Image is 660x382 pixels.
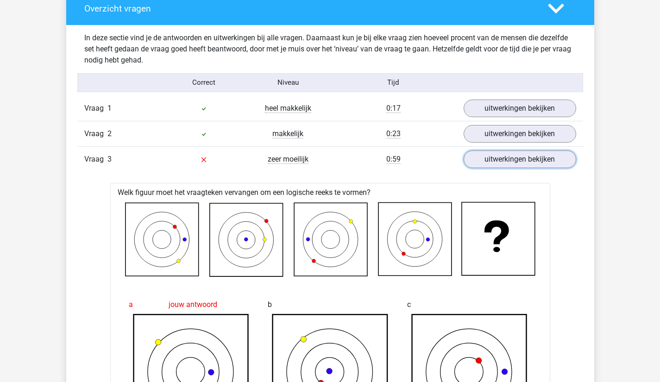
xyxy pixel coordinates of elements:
div: Correct [162,77,246,88]
span: Vraag [84,103,107,114]
span: 0:59 [386,155,401,164]
span: 1 [107,104,112,113]
div: jouw antwoord [129,295,253,314]
span: 0:17 [386,104,401,113]
a: uitwerkingen bekijken [464,125,576,143]
span: c [407,295,411,314]
span: heel makkelijk [265,104,311,113]
span: 3 [107,155,112,163]
span: b [268,295,272,314]
span: a [129,295,133,314]
span: 2 [107,129,112,138]
h4: Overzicht vragen [84,3,534,14]
span: 0:23 [386,129,401,138]
a: uitwerkingen bekijken [464,100,576,117]
div: In deze sectie vind je de antwoorden en uitwerkingen bij alle vragen. Daarnaast kun je bij elke v... [77,32,583,66]
span: Vraag [84,128,107,139]
span: zeer moeilijk [268,155,308,164]
span: Vraag [84,154,107,165]
div: Niveau [246,77,330,88]
div: Tijd [330,77,456,88]
a: uitwerkingen bekijken [464,150,576,168]
span: makkelijk [272,129,303,138]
